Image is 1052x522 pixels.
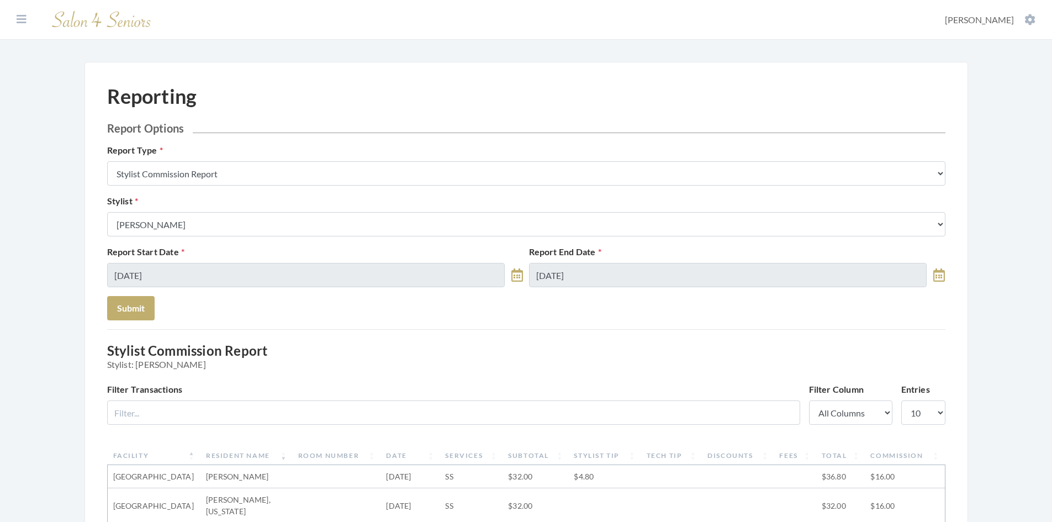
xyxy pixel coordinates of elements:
td: $32.00 [503,465,568,488]
label: Filter Column [809,383,864,396]
td: $4.80 [568,465,641,488]
th: Fees: activate to sort column ascending [774,446,816,465]
td: [DATE] [380,465,440,488]
button: Submit [107,296,155,320]
span: Stylist: [PERSON_NAME] [107,359,945,370]
h2: Report Options [107,122,945,135]
td: $36.80 [816,465,865,488]
input: Select Date [107,263,505,287]
a: toggle [933,263,945,287]
td: SS [440,465,503,488]
th: Subtotal: activate to sort column ascending [503,446,568,465]
h3: Stylist Commission Report [107,343,945,370]
label: Report Type [107,144,163,157]
label: Entries [901,383,930,396]
th: Total: activate to sort column ascending [816,446,865,465]
td: $16.00 [865,465,944,488]
a: toggle [511,263,523,287]
th: Commission: activate to sort column ascending [865,446,944,465]
img: Salon 4 Seniors [46,7,157,33]
label: Report End Date [529,245,601,259]
td: [GEOGRAPHIC_DATA] [108,465,200,488]
td: [PERSON_NAME] [200,465,293,488]
th: Resident Name: activate to sort column ascending [200,446,293,465]
th: Discounts: activate to sort column ascending [702,446,774,465]
button: [PERSON_NAME] [942,14,1039,26]
span: [PERSON_NAME] [945,14,1014,25]
label: Report Start Date [107,245,185,259]
h1: Reporting [107,85,197,108]
label: Stylist [107,194,139,208]
input: Filter... [107,400,800,425]
th: Tech Tip: activate to sort column ascending [641,446,702,465]
th: Date: activate to sort column ascending [380,446,440,465]
label: Filter Transactions [107,383,183,396]
th: Stylist Tip: activate to sort column ascending [568,446,641,465]
th: Room Number: activate to sort column ascending [293,446,381,465]
th: Facility: activate to sort column descending [108,446,200,465]
th: Services: activate to sort column ascending [440,446,503,465]
input: Select Date [529,263,927,287]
